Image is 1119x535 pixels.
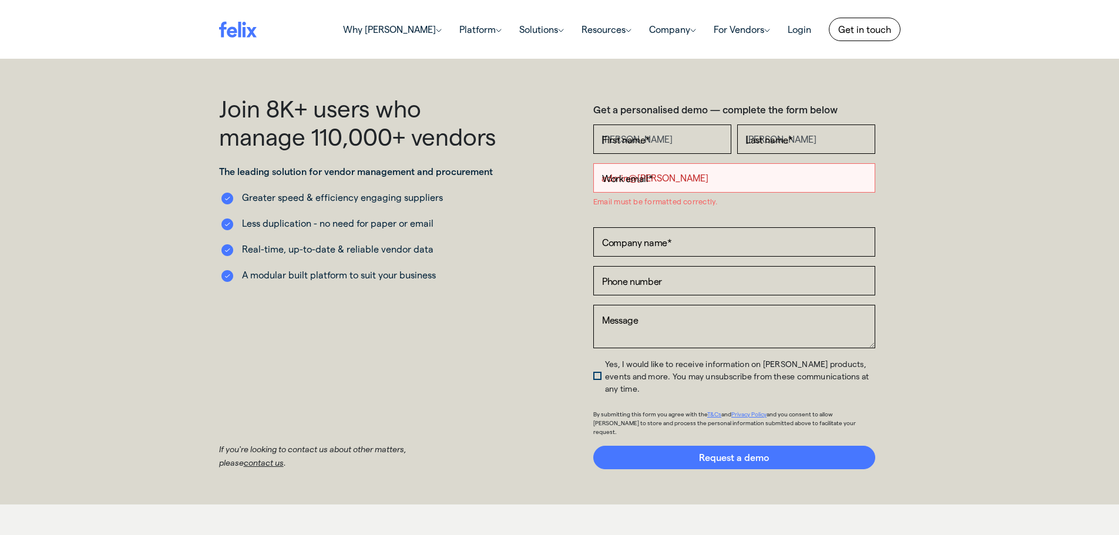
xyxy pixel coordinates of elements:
[510,18,573,41] a: Solutions
[219,166,493,177] strong: The leading solution for vendor management and procurement
[219,443,454,469] p: If you're looking to contact us about other matters, please .
[219,94,501,150] h1: Join 8K+ users who manage 110,000+ vendors
[219,21,257,37] img: felix logo
[244,457,284,467] a: contact us
[705,18,779,41] a: For Vendors
[573,18,640,41] a: Resources
[721,410,731,418] span: and
[779,18,820,41] a: Login
[593,410,856,435] span: and you consent to allow [PERSON_NAME] to store and process the personal information submitted ab...
[593,196,717,207] label: Email must be formatted correctly.
[451,18,510,41] a: Platform
[219,268,501,282] li: A modular built platform to suit your business
[605,359,869,393] span: Yes, I would like to receive information on [PERSON_NAME] products, events and more. You may unsu...
[829,18,900,41] a: Get in touch
[707,410,721,418] a: T&Cs
[640,18,705,41] a: Company
[593,410,707,418] span: By submitting this form you agree with the
[593,446,875,469] input: Request a demo
[219,216,501,230] li: Less duplication - no need for paper or email
[593,103,838,115] strong: Get a personalised demo — complete the form below
[219,242,501,256] li: Real-time, up-to-date & reliable vendor data
[731,410,767,418] a: Privacy Policy
[334,18,451,41] a: Why [PERSON_NAME]
[219,190,501,204] li: Greater speed & efficiency engaging suppliers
